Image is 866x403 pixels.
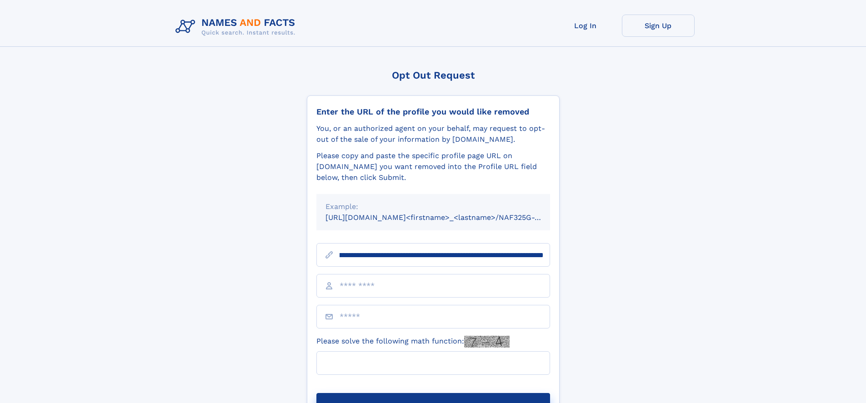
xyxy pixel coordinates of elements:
[172,15,303,39] img: Logo Names and Facts
[316,107,550,117] div: Enter the URL of the profile you would like removed
[316,336,510,348] label: Please solve the following math function:
[325,213,567,222] small: [URL][DOMAIN_NAME]<firstname>_<lastname>/NAF325G-xxxxxxxx
[307,70,560,81] div: Opt Out Request
[325,201,541,212] div: Example:
[316,150,550,183] div: Please copy and paste the specific profile page URL on [DOMAIN_NAME] you want removed into the Pr...
[622,15,695,37] a: Sign Up
[316,123,550,145] div: You, or an authorized agent on your behalf, may request to opt-out of the sale of your informatio...
[549,15,622,37] a: Log In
